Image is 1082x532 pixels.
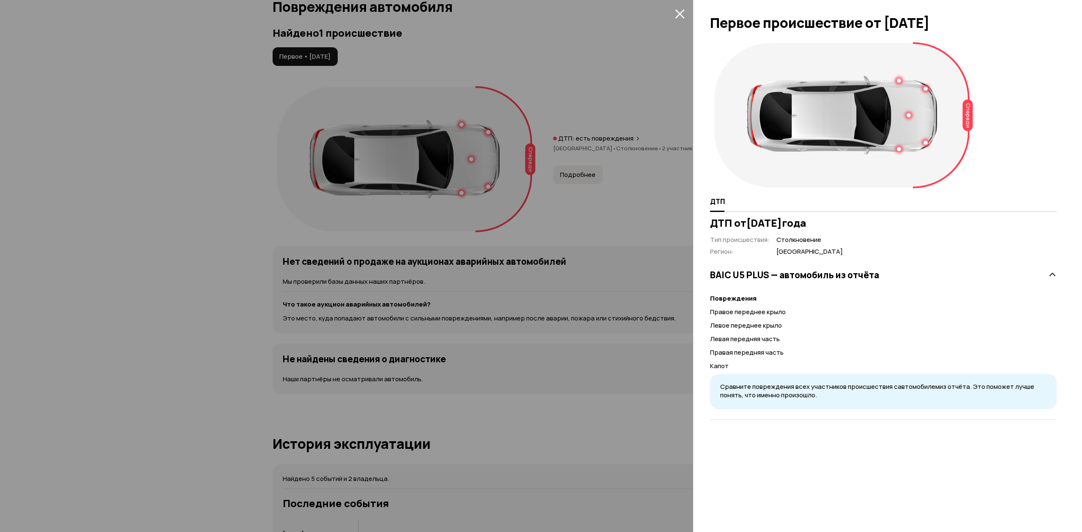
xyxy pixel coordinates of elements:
span: Сравните повреждения всех участников происшествия с автомобилем из отчёта. Это поможет лучше поня... [720,382,1034,400]
strong: Повреждения [710,294,757,303]
span: ДТП [710,197,725,206]
p: Левое переднее крыло [710,321,1057,330]
span: Регион : [710,247,734,256]
div: Спереди [963,100,973,131]
p: Левая передняя часть [710,334,1057,344]
p: Правое переднее крыло [710,307,1057,317]
span: [GEOGRAPHIC_DATA] [776,247,843,256]
h3: ДТП от [DATE] года [710,217,1057,229]
h3: BAIC U5 PLUS — автомобиль из отчёта [710,269,879,280]
button: закрыть [673,7,686,20]
p: Капот [710,361,1057,371]
span: Тип происшествия : [710,235,770,244]
span: Столкновение [776,236,843,244]
p: Правая передняя часть [710,348,1057,357]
